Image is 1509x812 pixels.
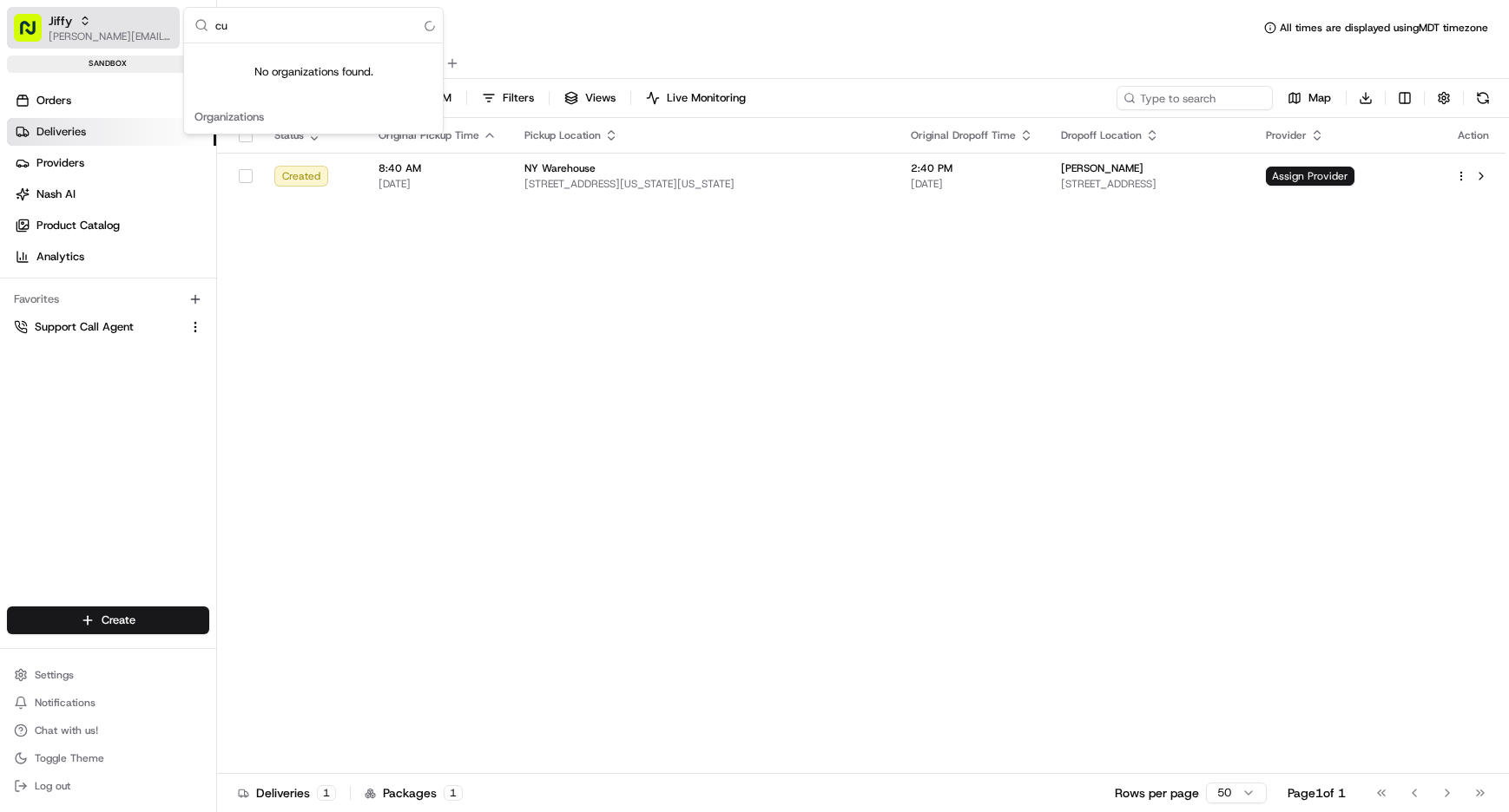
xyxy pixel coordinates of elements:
[365,784,463,802] div: Packages
[35,252,133,269] span: Knowledge Base
[147,253,161,267] div: 💻
[49,12,72,29] button: Jiffy
[295,171,316,192] button: Start new chat
[7,691,209,715] button: Notifications
[1061,161,1143,175] span: [PERSON_NAME]
[1266,128,1307,142] span: Provider
[911,161,1033,175] span: 2:40 PM
[474,86,542,110] button: Filters
[35,779,70,793] span: Log out
[7,718,209,743] button: Chat with us!
[638,86,754,110] button: Live Monitoring
[379,128,479,142] span: Original Pickup Time
[35,751,104,765] span: Toggle Theme
[215,8,432,43] input: Search...
[173,294,210,307] span: Pylon
[17,17,52,52] img: Nash
[1471,86,1495,110] button: Refresh
[35,319,134,335] span: Support Call Agent
[36,187,76,202] span: Nash AI
[35,696,96,710] span: Notifications
[59,183,220,197] div: We're available if you need us!
[14,319,181,335] a: Support Call Agent
[188,104,439,130] div: Organizations
[524,161,596,175] span: NY Warehouse
[379,177,497,191] span: [DATE]
[557,86,623,110] button: Views
[36,93,71,108] span: Orders
[7,285,209,313] div: Favorites
[184,43,443,134] div: Suggestions
[17,166,49,197] img: 1736555255976-a54dd68f-1ca7-489b-9aae-adbdc363a1c4
[35,724,98,737] span: Chat with us!
[1308,90,1331,106] span: Map
[7,180,216,208] a: Nash AI
[1266,167,1354,186] span: Assign Provider
[379,161,497,175] span: 8:40 AM
[1280,86,1339,110] button: Map
[1288,784,1346,802] div: Page 1 of 1
[7,118,216,146] a: Deliveries
[122,293,210,307] a: Powered byPylon
[17,253,31,267] div: 📗
[49,29,173,43] button: [PERSON_NAME][EMAIL_ADDRESS][DOMAIN_NAME]
[36,218,120,233] span: Product Catalog
[1061,177,1238,191] span: [STREET_ADDRESS]
[7,243,216,271] a: Analytics
[524,128,601,142] span: Pickup Location
[102,612,135,628] span: Create
[444,785,463,801] div: 1
[911,128,1016,142] span: Original Dropoff Time
[1117,86,1273,110] input: Type to search
[317,785,336,801] div: 1
[7,774,209,798] button: Log out
[1280,21,1488,35] span: All times are displayed using MDT timezone
[7,149,216,177] a: Providers
[184,43,443,101] div: No organizations found.
[274,128,304,142] span: Status
[1115,784,1199,802] p: Rows per page
[36,249,84,265] span: Analytics
[667,90,746,106] span: Live Monitoring
[7,87,216,115] a: Orders
[238,784,336,802] div: Deliveries
[7,606,209,634] button: Create
[35,668,74,682] span: Settings
[140,245,286,276] a: 💻API Documentation
[911,177,1033,191] span: [DATE]
[7,663,209,687] button: Settings
[503,90,534,106] span: Filters
[59,166,285,183] div: Start new chat
[17,69,316,97] p: Welcome 👋
[36,124,86,140] span: Deliveries
[7,746,209,770] button: Toggle Theme
[1455,128,1492,142] div: Action
[164,252,279,269] span: API Documentation
[7,212,216,239] a: Product Catalog
[10,245,140,276] a: 📗Knowledge Base
[36,155,84,171] span: Providers
[45,112,287,130] input: Clear
[585,90,616,106] span: Views
[1061,128,1142,142] span: Dropoff Location
[524,177,883,191] span: [STREET_ADDRESS][US_STATE][US_STATE]
[7,7,180,49] button: Jiffy[PERSON_NAME][EMAIL_ADDRESS][DOMAIN_NAME]
[7,313,209,341] button: Support Call Agent
[7,56,209,73] div: sandbox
